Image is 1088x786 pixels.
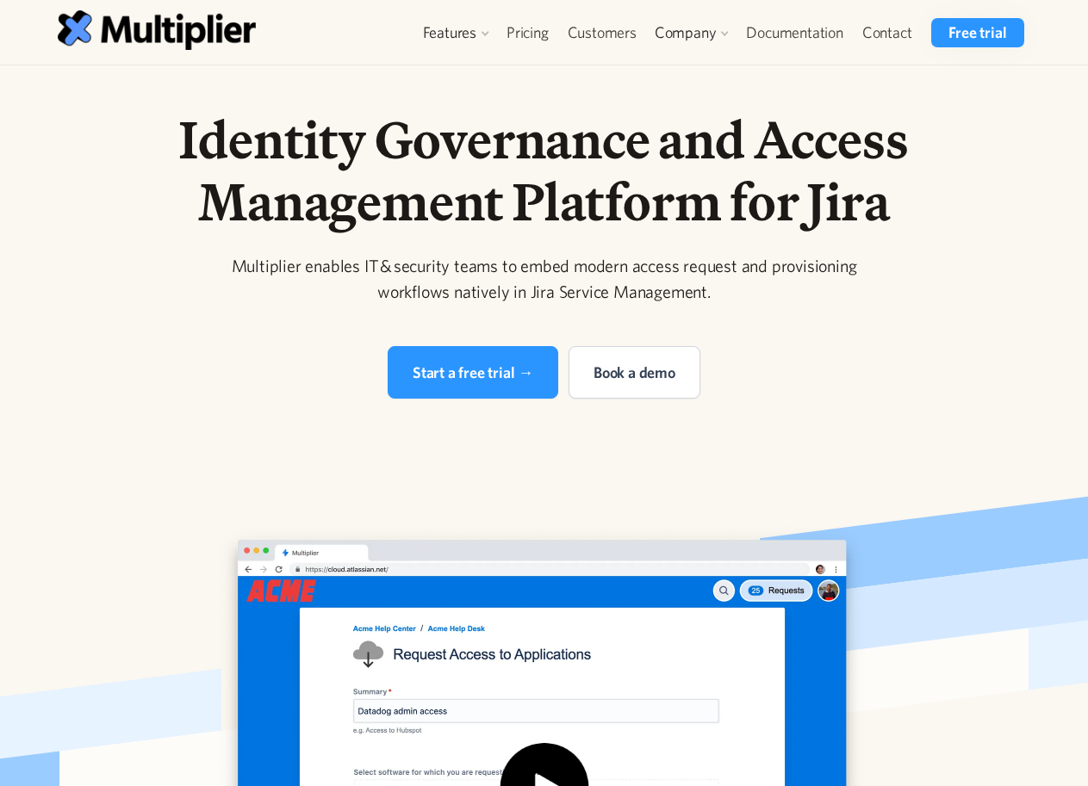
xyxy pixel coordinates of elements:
a: Start a free trial → [388,346,558,399]
a: Contact [853,18,922,47]
div: Features [414,18,497,47]
div: Start a free trial → [413,361,533,384]
a: Free trial [931,18,1023,47]
a: Book a demo [569,346,700,399]
a: Pricing [497,18,558,47]
h1: Identity Governance and Access Management Platform for Jira [103,108,985,232]
a: Documentation [737,18,852,47]
div: Multiplier enables IT & security teams to embed modern access request and provisioning workflows ... [214,253,875,305]
div: Book a demo [594,361,675,384]
div: Features [423,22,476,43]
div: Company [646,18,737,47]
a: Customers [558,18,646,47]
div: Company [655,22,717,43]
